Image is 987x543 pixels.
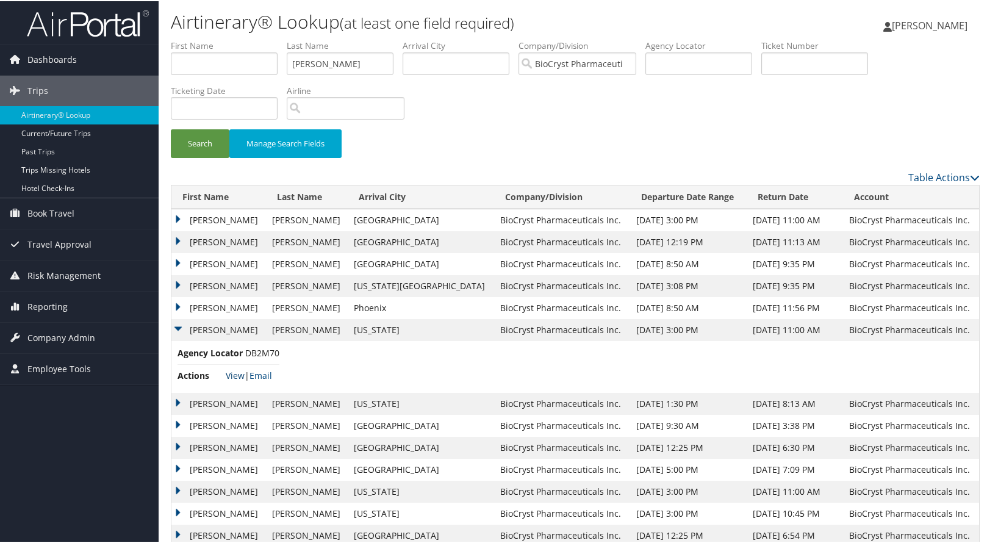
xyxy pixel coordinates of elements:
[287,84,414,96] label: Airline
[494,274,630,296] td: BioCryst Pharmaceuticals Inc.
[171,274,266,296] td: [PERSON_NAME]
[747,458,843,480] td: [DATE] 7:09 PM
[403,38,519,51] label: Arrival City
[171,38,287,51] label: First Name
[843,480,979,502] td: BioCryst Pharmaceuticals Inc.
[266,274,348,296] td: [PERSON_NAME]
[348,458,493,480] td: [GEOGRAPHIC_DATA]
[519,38,645,51] label: Company/Division
[27,228,92,259] span: Travel Approval
[171,128,229,157] button: Search
[266,184,348,208] th: Last Name: activate to sort column ascending
[494,436,630,458] td: BioCryst Pharmaceuticals Inc.
[171,502,266,523] td: [PERSON_NAME]
[348,436,493,458] td: [GEOGRAPHIC_DATA]
[494,252,630,274] td: BioCryst Pharmaceuticals Inc.
[747,274,843,296] td: [DATE] 9:35 PM
[494,392,630,414] td: BioCryst Pharmaceuticals Inc.
[266,502,348,523] td: [PERSON_NAME]
[27,290,68,321] span: Reporting
[266,392,348,414] td: [PERSON_NAME]
[494,458,630,480] td: BioCryst Pharmaceuticals Inc.
[494,480,630,502] td: BioCryst Pharmaceuticals Inc.
[494,296,630,318] td: BioCryst Pharmaceuticals Inc.
[630,458,747,480] td: [DATE] 5:00 PM
[645,38,761,51] label: Agency Locator
[266,252,348,274] td: [PERSON_NAME]
[348,392,493,414] td: [US_STATE]
[27,322,95,352] span: Company Admin
[348,318,493,340] td: [US_STATE]
[171,84,287,96] label: Ticketing Date
[27,259,101,290] span: Risk Management
[761,38,877,51] label: Ticket Number
[171,458,266,480] td: [PERSON_NAME]
[747,502,843,523] td: [DATE] 10:45 PM
[494,414,630,436] td: BioCryst Pharmaceuticals Inc.
[494,318,630,340] td: BioCryst Pharmaceuticals Inc.
[178,345,243,359] span: Agency Locator
[171,8,710,34] h1: Airtinerary® Lookup
[747,436,843,458] td: [DATE] 6:30 PM
[245,346,279,358] span: DB2M70
[348,184,493,208] th: Arrival City: activate to sort column ascending
[348,208,493,230] td: [GEOGRAPHIC_DATA]
[266,414,348,436] td: [PERSON_NAME]
[266,318,348,340] td: [PERSON_NAME]
[843,318,979,340] td: BioCryst Pharmaceuticals Inc.
[747,184,843,208] th: Return Date: activate to sort column ascending
[630,274,747,296] td: [DATE] 3:08 PM
[747,480,843,502] td: [DATE] 11:00 AM
[843,252,979,274] td: BioCryst Pharmaceuticals Inc.
[266,208,348,230] td: [PERSON_NAME]
[266,480,348,502] td: [PERSON_NAME]
[171,230,266,252] td: [PERSON_NAME]
[266,230,348,252] td: [PERSON_NAME]
[340,12,514,32] small: (at least one field required)
[843,274,979,296] td: BioCryst Pharmaceuticals Inc.
[226,369,245,380] a: View
[747,318,843,340] td: [DATE] 11:00 AM
[843,414,979,436] td: BioCryst Pharmaceuticals Inc.
[348,274,493,296] td: [US_STATE][GEOGRAPHIC_DATA]
[348,296,493,318] td: Phoenix
[27,43,77,74] span: Dashboards
[348,480,493,502] td: [US_STATE]
[266,296,348,318] td: [PERSON_NAME]
[630,184,747,208] th: Departure Date Range: activate to sort column ascending
[171,436,266,458] td: [PERSON_NAME]
[348,414,493,436] td: [GEOGRAPHIC_DATA]
[178,368,223,381] span: Actions
[266,436,348,458] td: [PERSON_NAME]
[630,414,747,436] td: [DATE] 9:30 AM
[287,38,403,51] label: Last Name
[226,369,272,380] span: |
[908,170,980,183] a: Table Actions
[747,208,843,230] td: [DATE] 11:00 AM
[630,480,747,502] td: [DATE] 3:00 PM
[171,184,266,208] th: First Name: activate to sort column ascending
[747,296,843,318] td: [DATE] 11:56 PM
[630,318,747,340] td: [DATE] 3:00 PM
[171,208,266,230] td: [PERSON_NAME]
[630,392,747,414] td: [DATE] 1:30 PM
[630,230,747,252] td: [DATE] 12:19 PM
[843,296,979,318] td: BioCryst Pharmaceuticals Inc.
[494,184,630,208] th: Company/Division
[843,502,979,523] td: BioCryst Pharmaceuticals Inc.
[348,230,493,252] td: [GEOGRAPHIC_DATA]
[843,184,979,208] th: Account: activate to sort column ascending
[630,296,747,318] td: [DATE] 8:50 AM
[843,392,979,414] td: BioCryst Pharmaceuticals Inc.
[27,8,149,37] img: airportal-logo.png
[630,436,747,458] td: [DATE] 12:25 PM
[747,414,843,436] td: [DATE] 3:38 PM
[494,208,630,230] td: BioCryst Pharmaceuticals Inc.
[892,18,967,31] span: [PERSON_NAME]
[630,252,747,274] td: [DATE] 8:50 AM
[843,208,979,230] td: BioCryst Pharmaceuticals Inc.
[630,208,747,230] td: [DATE] 3:00 PM
[171,296,266,318] td: [PERSON_NAME]
[171,318,266,340] td: [PERSON_NAME]
[348,502,493,523] td: [US_STATE]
